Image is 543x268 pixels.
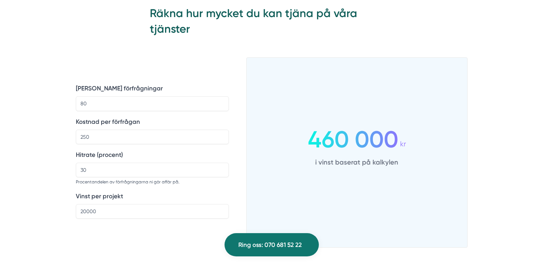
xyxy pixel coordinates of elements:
[398,130,406,149] div: kr
[238,240,302,250] span: Ring oss: 070 681 52 22
[76,191,229,201] label: Vinst per projekt
[76,177,229,186] p: Procentandelen av förfrågningarna ni gör affär på.
[150,5,394,42] h2: Räkna hur mycket du kan tjäna på våra tjänster
[308,154,406,168] p: i vinst baserat på kalkylen
[308,135,398,144] span: 460 000
[76,117,229,127] label: Kostnad per förfrågan
[76,84,229,93] label: [PERSON_NAME] förfrågningar
[76,150,229,160] label: Hitrate (procent)
[225,233,319,256] a: Ring oss: 070 681 52 22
